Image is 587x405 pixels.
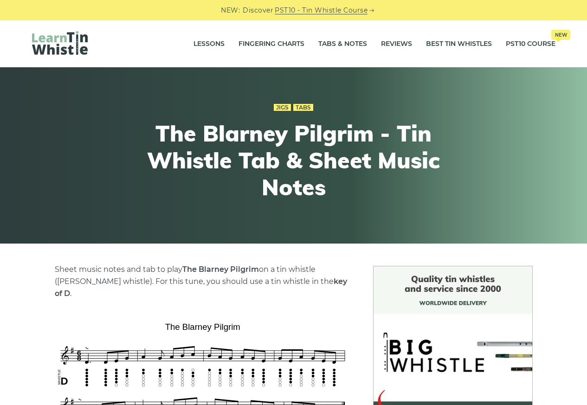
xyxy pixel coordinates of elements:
strong: The Blarney Pilgrim [182,265,259,274]
a: Fingering Charts [239,32,304,56]
span: New [551,30,570,40]
a: Reviews [381,32,412,56]
strong: key of D [55,277,347,298]
a: Tabs & Notes [318,32,367,56]
p: Sheet music notes and tab to play on a tin whistle ([PERSON_NAME] whistle). For this tune, you sh... [55,264,351,300]
a: Lessons [194,32,225,56]
a: Jigs [274,104,291,111]
a: PST10 CourseNew [506,32,555,56]
a: Best Tin Whistles [426,32,492,56]
img: LearnTinWhistle.com [32,31,88,55]
a: Tabs [293,104,313,111]
h1: The Blarney Pilgrim - Tin Whistle Tab & Sheet Music Notes [123,120,464,200]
